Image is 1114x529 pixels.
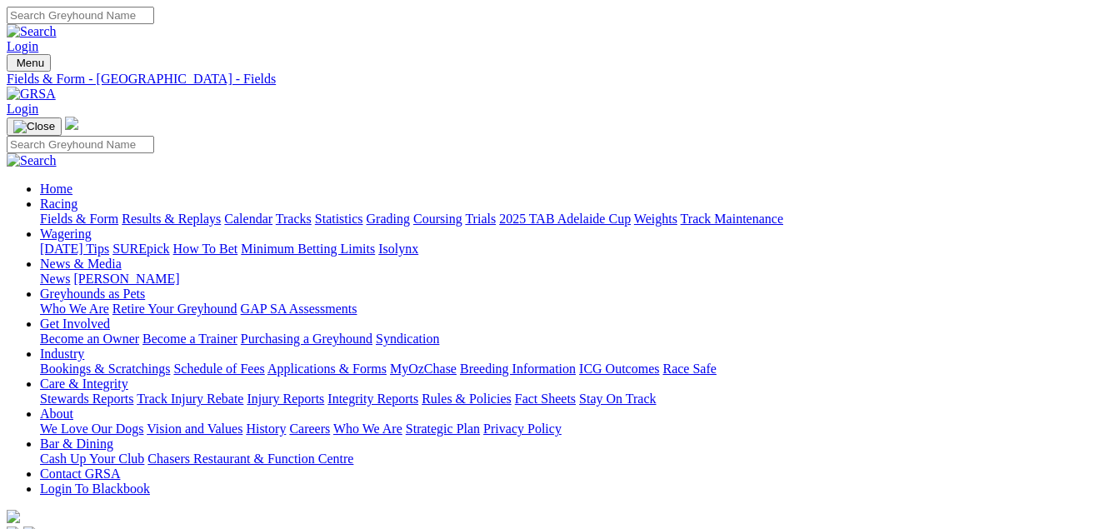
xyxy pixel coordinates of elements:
a: Wagering [40,227,92,241]
a: SUREpick [112,242,169,256]
div: Get Involved [40,332,1107,347]
a: Statistics [315,212,363,226]
a: How To Bet [173,242,238,256]
a: MyOzChase [390,362,457,376]
a: Privacy Policy [483,422,562,436]
div: Greyhounds as Pets [40,302,1107,317]
a: Racing [40,197,77,211]
img: Search [7,153,57,168]
a: Get Involved [40,317,110,331]
a: Rules & Policies [422,392,512,406]
div: News & Media [40,272,1107,287]
button: Toggle navigation [7,117,62,136]
a: Tracks [276,212,312,226]
a: Bar & Dining [40,437,113,451]
a: Isolynx [378,242,418,256]
div: Bar & Dining [40,452,1107,467]
a: Who We Are [333,422,402,436]
a: Syndication [376,332,439,346]
a: Login [7,39,38,53]
a: Login To Blackbook [40,482,150,496]
a: About [40,407,73,421]
a: Industry [40,347,84,361]
a: News [40,272,70,286]
a: History [246,422,286,436]
a: Results & Replays [122,212,221,226]
a: GAP SA Assessments [241,302,357,316]
a: Fields & Form [40,212,118,226]
a: Calendar [224,212,272,226]
button: Toggle navigation [7,54,51,72]
a: Breeding Information [460,362,576,376]
div: About [40,422,1107,437]
div: Racing [40,212,1107,227]
a: Coursing [413,212,462,226]
a: Fact Sheets [515,392,576,406]
a: Fields & Form - [GEOGRAPHIC_DATA] - Fields [7,72,1107,87]
a: Integrity Reports [327,392,418,406]
a: Become a Trainer [142,332,237,346]
a: [DATE] Tips [40,242,109,256]
a: Weights [634,212,677,226]
a: Bookings & Scratchings [40,362,170,376]
img: logo-grsa-white.png [65,117,78,130]
a: We Love Our Dogs [40,422,143,436]
a: Contact GRSA [40,467,120,481]
a: Vision and Values [147,422,242,436]
a: 2025 TAB Adelaide Cup [499,212,631,226]
a: Track Injury Rebate [137,392,243,406]
input: Search [7,136,154,153]
a: Trials [465,212,496,226]
a: Care & Integrity [40,377,128,391]
a: Greyhounds as Pets [40,287,145,301]
a: Minimum Betting Limits [241,242,375,256]
a: Cash Up Your Club [40,452,144,466]
a: Track Maintenance [681,212,783,226]
a: Strategic Plan [406,422,480,436]
img: logo-grsa-white.png [7,510,20,523]
a: ICG Outcomes [579,362,659,376]
div: Wagering [40,242,1107,257]
div: Care & Integrity [40,392,1107,407]
a: Who We Are [40,302,109,316]
img: Close [13,120,55,133]
a: Retire Your Greyhound [112,302,237,316]
a: Careers [289,422,330,436]
a: Chasers Restaurant & Function Centre [147,452,353,466]
a: Login [7,102,38,116]
div: Industry [40,362,1107,377]
a: Injury Reports [247,392,324,406]
span: Menu [17,57,44,69]
a: Race Safe [662,362,716,376]
a: Stay On Track [579,392,656,406]
a: Home [40,182,72,196]
a: News & Media [40,257,122,271]
a: Grading [367,212,410,226]
img: Search [7,24,57,39]
img: GRSA [7,87,56,102]
a: Purchasing a Greyhound [241,332,372,346]
a: Applications & Forms [267,362,387,376]
a: Stewards Reports [40,392,133,406]
input: Search [7,7,154,24]
a: [PERSON_NAME] [73,272,179,286]
a: Schedule of Fees [173,362,264,376]
a: Become an Owner [40,332,139,346]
